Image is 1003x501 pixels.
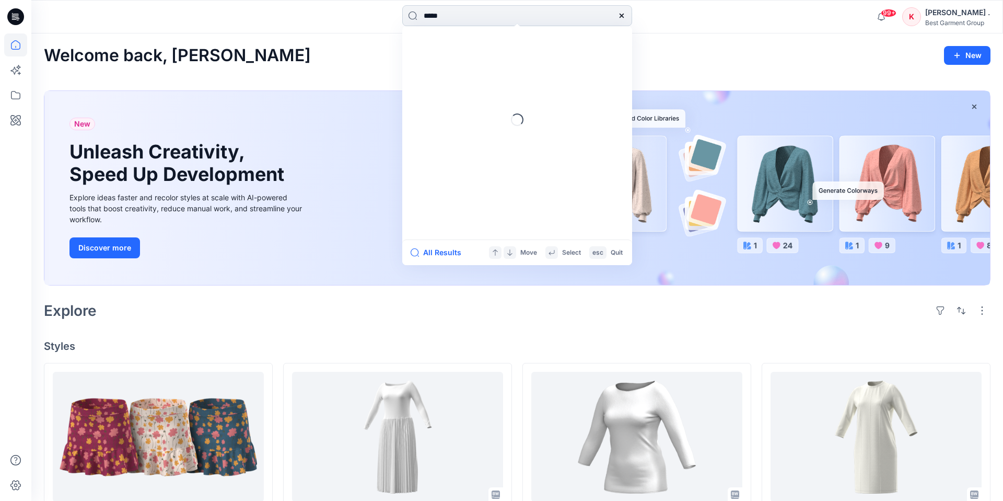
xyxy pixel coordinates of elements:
[925,19,990,27] div: Best Garment Group
[69,237,305,258] a: Discover more
[520,247,537,258] p: Move
[944,46,990,65] button: New
[411,246,468,259] button: All Results
[902,7,921,26] div: K
[44,340,990,352] h4: Styles
[69,237,140,258] button: Discover more
[592,247,603,258] p: esc
[611,247,623,258] p: Quit
[925,6,990,19] div: [PERSON_NAME] .
[69,192,305,225] div: Explore ideas faster and recolor styles at scale with AI-powered tools that boost creativity, red...
[44,46,311,65] h2: Welcome back, [PERSON_NAME]
[44,302,97,319] h2: Explore
[74,118,90,130] span: New
[69,141,289,186] h1: Unleash Creativity, Speed Up Development
[881,9,896,17] span: 99+
[562,247,581,258] p: Select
